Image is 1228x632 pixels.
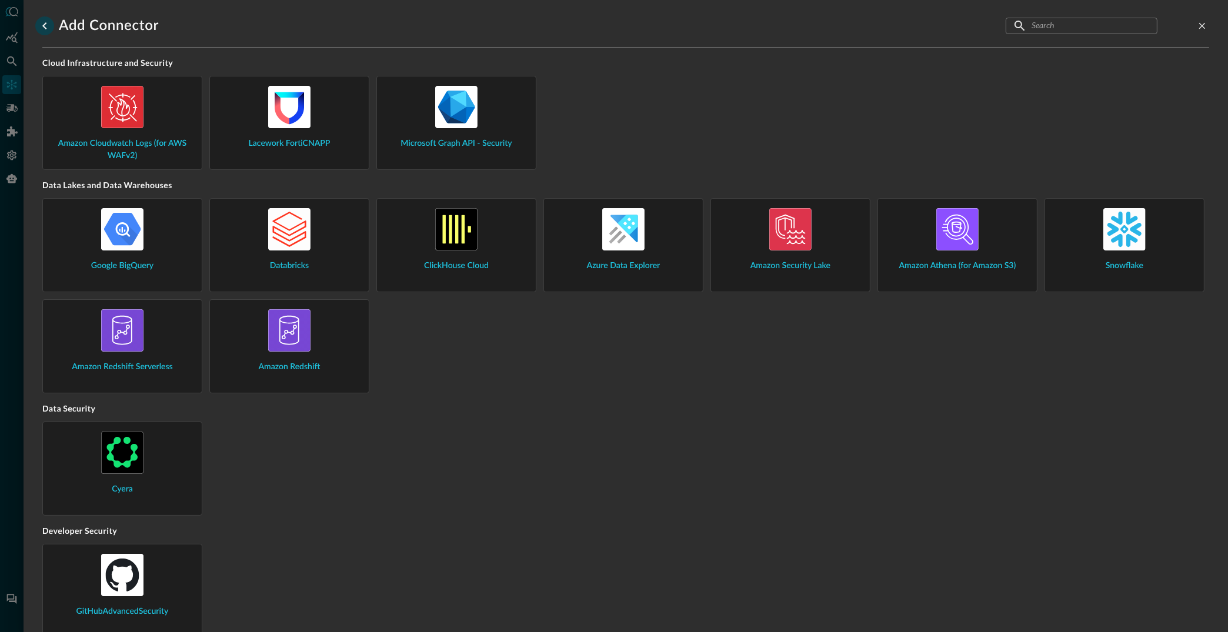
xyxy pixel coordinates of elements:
h5: Data Lakes and Data Warehouses [42,179,1209,198]
img: AWSAthena.svg [936,208,979,250]
span: Amazon Athena (for Amazon S3) [899,260,1016,272]
span: Amazon Cloudwatch Logs (for AWS WAFv2) [52,138,192,162]
span: Databricks [270,260,309,272]
img: LaceworkFortiCnapp.svg [268,86,311,128]
span: Azure Data Explorer [587,260,660,272]
h5: Developer Security [42,525,1209,544]
span: ClickHouse Cloud [424,260,489,272]
img: ClickHouse.svg [435,208,478,250]
img: MicrosoftGraph.svg [435,86,478,128]
span: Amazon Security Lake [750,260,830,272]
span: GitHubAdvancedSecurity [76,606,169,618]
img: AWSSecurityLake.svg [769,208,812,250]
button: go back [35,16,54,35]
h5: Data Security [42,403,1209,422]
h1: Add Connector [59,16,159,35]
img: AzureDataExplorer.svg [602,208,645,250]
img: AWSRedshift.svg [268,309,311,352]
span: Amazon Redshift Serverless [72,361,172,373]
span: Google BigQuery [91,260,153,272]
img: GoogleBigQuery.svg [101,208,144,250]
img: Snowflake.svg [1103,208,1146,250]
img: Cyera.svg [101,432,144,474]
img: Databricks.svg [268,208,311,250]
input: Search [1032,15,1130,36]
img: AWSRedshift.svg [101,309,144,352]
span: Lacework FortiCNAPP [249,138,331,150]
span: Microsoft Graph API - Security [401,138,512,150]
h5: Cloud Infrastructure and Security [42,57,1209,76]
span: Snowflake [1106,260,1143,272]
span: Amazon Redshift [258,361,320,373]
img: Github.svg [101,554,144,596]
span: Cyera [112,483,133,496]
img: AWSCloudWatchLogs.svg [101,86,144,128]
button: close-drawer [1195,19,1209,33]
